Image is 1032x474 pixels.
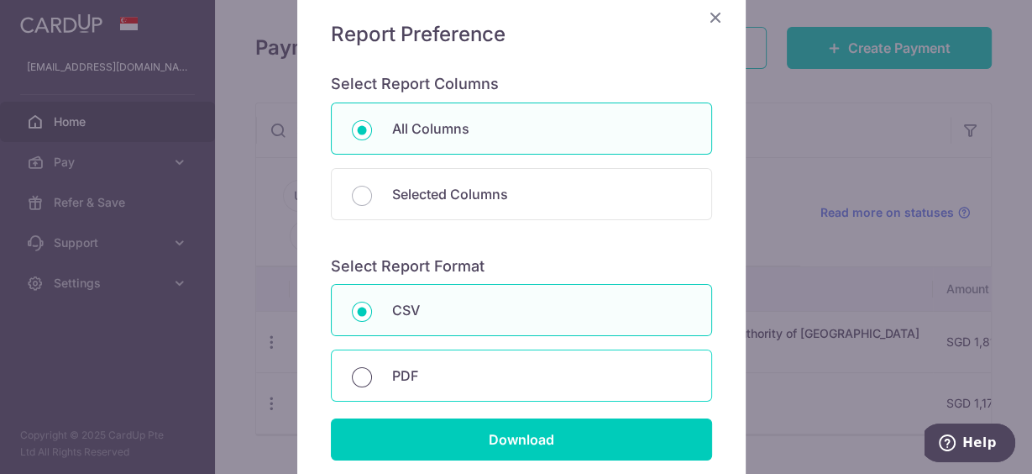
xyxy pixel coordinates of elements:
h6: Select Report Columns [331,75,712,94]
input: Download [331,419,712,461]
p: CSV [392,300,691,320]
button: Close [705,8,726,28]
p: Selected Columns [392,184,691,204]
span: Help [38,12,72,27]
p: All Columns [392,118,691,139]
h6: Select Report Format [331,257,712,276]
iframe: Opens a widget where you can find more information [925,424,1015,466]
h5: Report Preference [331,21,712,48]
p: PDF [392,366,691,386]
